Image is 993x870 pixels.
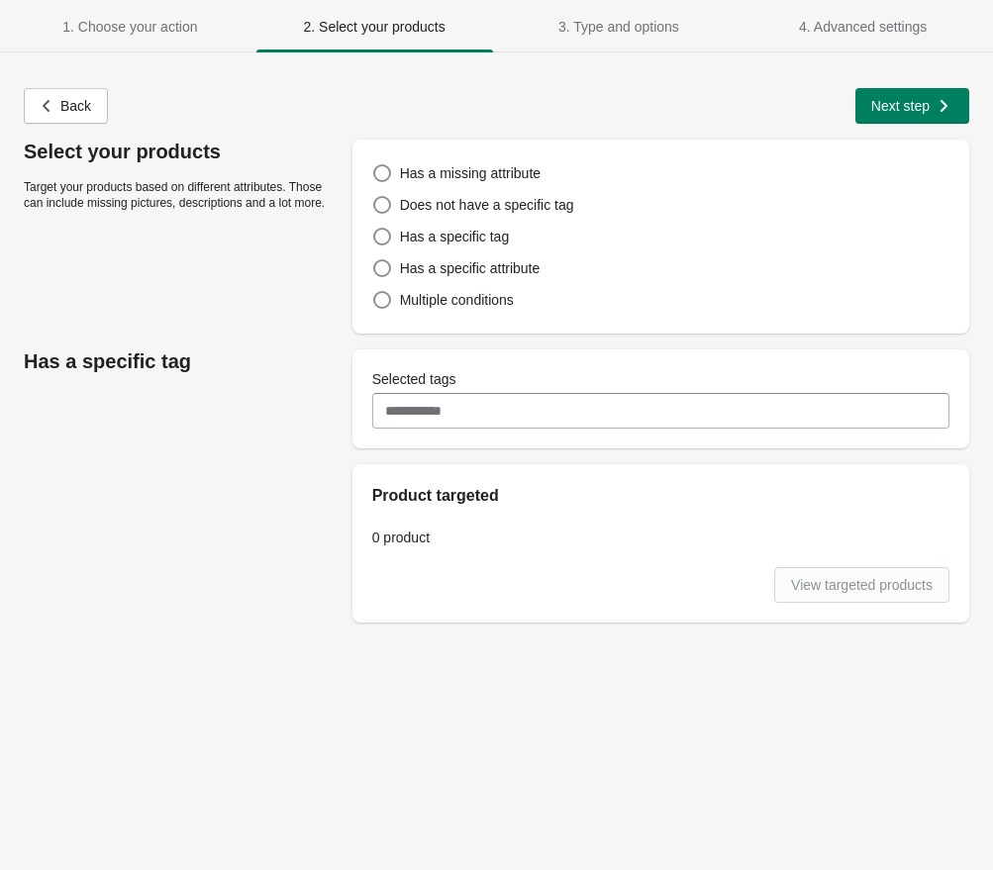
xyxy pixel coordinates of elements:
p: Select your products [24,140,333,163]
span: 3. Type and options [558,19,679,35]
p: Has a specific tag [24,349,333,373]
button: Next step [855,88,969,124]
span: 2. Select your products [304,19,446,35]
span: 4. Advanced settings [799,19,927,35]
span: Has a specific tag [400,229,510,244]
button: Back [24,88,108,124]
span: Has a specific attribute [400,260,541,276]
h2: Product targeted [372,484,949,508]
span: Selected tags [372,371,456,387]
span: Back [60,98,91,114]
p: Target your products based on different attributes. Those can include missing pictures, descripti... [24,179,333,211]
span: Next step [871,98,930,114]
span: 1. Choose your action [62,19,197,35]
p: 0 product [372,528,949,547]
span: Does not have a specific tag [400,197,574,213]
span: Multiple conditions [400,292,514,308]
span: Has a missing attribute [400,165,541,181]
